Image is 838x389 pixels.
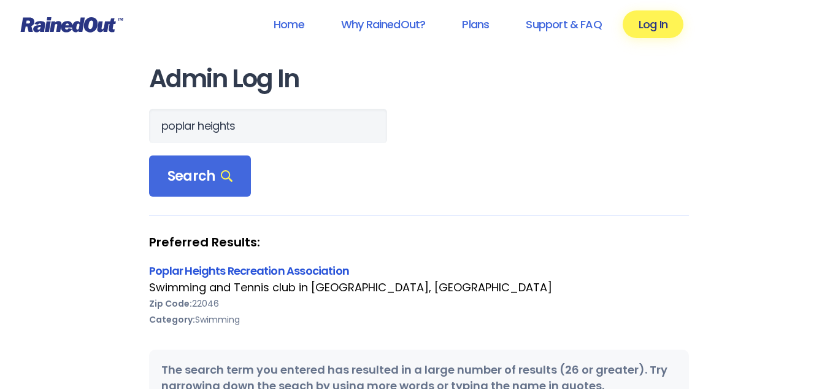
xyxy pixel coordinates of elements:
[623,10,683,38] a: Log In
[149,65,689,93] h1: Admin Log In
[149,234,689,250] strong: Preferred Results:
[149,312,689,328] div: Swimming
[149,262,689,279] div: Poplar Heights Recreation Association
[149,263,349,278] a: Poplar Heights Recreation Association
[149,313,195,326] b: Category:
[149,109,387,143] input: Search Orgs…
[149,297,192,310] b: Zip Code:
[149,280,689,296] div: Swimming and Tennis club in [GEOGRAPHIC_DATA], [GEOGRAPHIC_DATA]
[167,168,233,185] span: Search
[149,155,251,197] div: Search
[258,10,320,38] a: Home
[510,10,617,38] a: Support & FAQ
[149,296,689,312] div: 22046
[446,10,505,38] a: Plans
[325,10,442,38] a: Why RainedOut?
